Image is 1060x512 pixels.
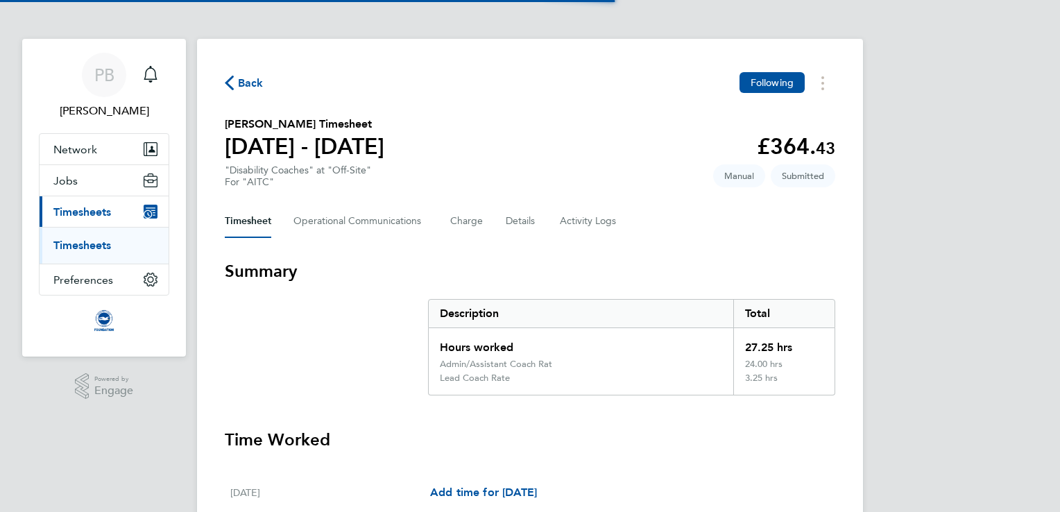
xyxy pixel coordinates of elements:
div: 3.25 hrs [733,373,835,395]
div: Timesheets [40,227,169,264]
nav: Main navigation [22,39,186,357]
a: Go to home page [39,309,169,332]
span: Engage [94,385,133,397]
button: Operational Communications [293,205,428,238]
span: Network [53,143,97,156]
div: 27.25 hrs [733,328,835,359]
div: Hours worked [429,328,733,359]
button: Timesheet [225,205,271,238]
button: Details [506,205,538,238]
h1: [DATE] - [DATE] [225,133,384,160]
a: Powered byEngage [75,373,134,400]
h2: [PERSON_NAME] Timesheet [225,116,384,133]
div: "Disability Coaches" at "Off-Site" [225,164,371,188]
h3: Time Worked [225,429,835,451]
img: albioninthecommunity-logo-retina.png [93,309,115,332]
a: Add time for [DATE] [430,484,537,501]
app-decimal: £364. [757,133,835,160]
button: Back [225,74,264,92]
span: Preferences [53,273,113,287]
span: PB [94,66,114,84]
span: Philip Broom [39,103,169,119]
button: Activity Logs [560,205,618,238]
span: Add time for [DATE] [430,486,537,499]
div: Admin/Assistant Coach Rat [440,359,552,370]
span: This timesheet is Submitted. [771,164,835,187]
div: Total [733,300,835,327]
a: Timesheets [53,239,111,252]
button: Timesheets [40,196,169,227]
span: Back [238,75,264,92]
button: Following [740,72,805,93]
button: Timesheets Menu [810,72,835,94]
span: Jobs [53,174,78,187]
div: [DATE] [230,484,430,501]
button: Jobs [40,165,169,196]
a: PB[PERSON_NAME] [39,53,169,119]
div: Description [429,300,733,327]
button: Preferences [40,264,169,295]
button: Network [40,134,169,164]
button: Charge [450,205,484,238]
span: Following [751,76,794,89]
span: Timesheets [53,205,111,219]
span: This timesheet was manually created. [713,164,765,187]
div: Lead Coach Rate [440,373,510,384]
span: Powered by [94,373,133,385]
div: 24.00 hrs [733,359,835,373]
div: Summary [428,299,835,395]
h3: Summary [225,260,835,282]
div: For "AITC" [225,176,371,188]
span: 43 [816,138,835,158]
